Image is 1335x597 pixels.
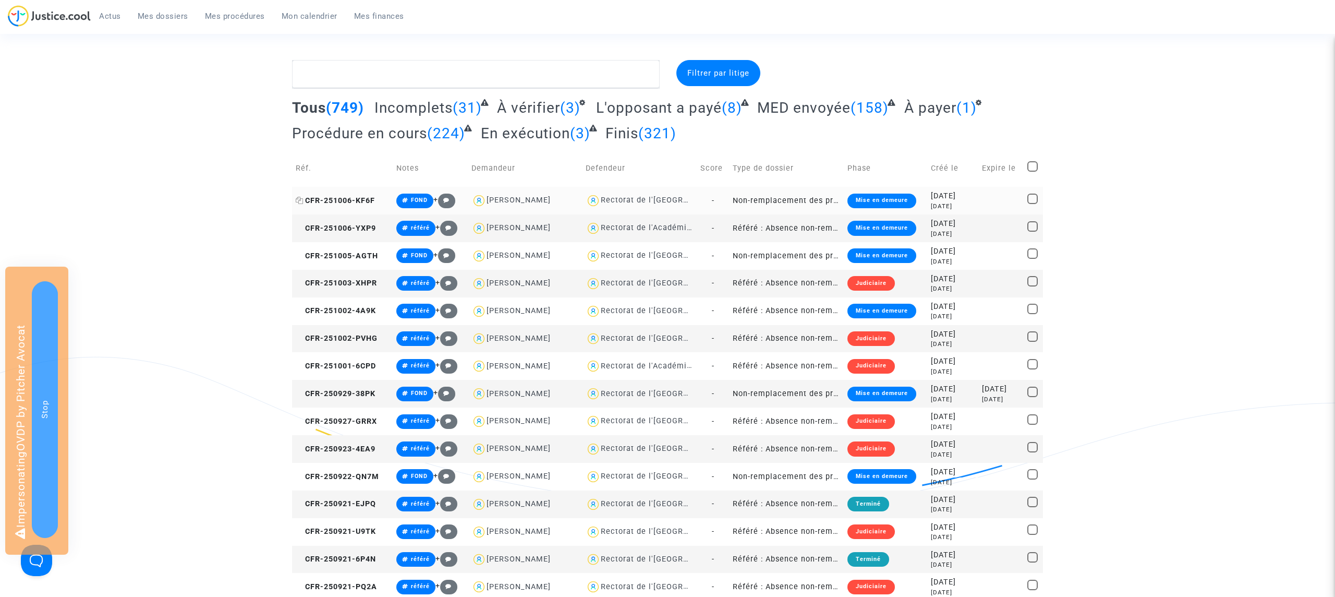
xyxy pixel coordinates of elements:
[931,230,975,238] div: [DATE]
[411,528,430,535] span: référé
[712,527,714,536] span: -
[712,582,714,591] span: -
[273,8,346,24] a: Mon calendrier
[931,577,975,588] div: [DATE]
[282,11,337,21] span: Mon calendrier
[638,125,676,142] span: (321)
[601,196,734,205] div: Rectorat de l'[GEOGRAPHIC_DATA]
[427,125,465,142] span: (224)
[851,99,889,116] span: (158)
[296,306,376,315] span: CFR-251002-4A9K
[296,582,377,591] span: CFR-250921-PQ2A
[411,390,428,397] span: FOND
[931,312,975,321] div: [DATE]
[931,218,975,230] div: [DATE]
[722,99,742,116] span: (8)
[21,545,52,576] iframe: Help Scout Beacon - Open
[729,270,843,297] td: Référé : Absence non-remplacée de professeur depuis plus de 15 jours
[487,223,551,232] div: [PERSON_NAME]
[99,11,121,21] span: Actus
[586,497,601,512] img: icon-user.svg
[292,150,393,187] td: Réf.
[296,555,376,564] span: CFR-250921-6P4N
[205,11,265,21] span: Mes procédures
[296,499,376,508] span: CFR-250921-EJPQ
[497,99,560,116] span: À vérifier
[847,552,889,567] div: Terminé
[296,196,375,205] span: CFR-251006-KF6F
[138,11,188,21] span: Mes dossiers
[411,445,430,452] span: référé
[931,588,975,597] div: [DATE]
[847,580,895,594] div: Judiciaire
[435,527,458,535] span: +
[296,445,375,453] span: CFR-250923-4EA9
[931,395,975,404] div: [DATE]
[487,389,551,398] div: [PERSON_NAME]
[847,304,916,318] div: Mise en demeure
[931,257,975,266] div: [DATE]
[729,435,843,463] td: Référé : Absence non-remplacée de professeur depuis plus de 15 jours
[471,414,487,429] img: icon-user.svg
[8,5,91,27] img: jc-logo.svg
[374,99,453,116] span: Incomplets
[586,221,601,236] img: icon-user.svg
[847,414,895,429] div: Judiciaire
[471,386,487,401] img: icon-user.svg
[931,467,975,478] div: [DATE]
[712,417,714,426] span: -
[601,472,734,481] div: Rectorat de l'[GEOGRAPHIC_DATA]
[729,297,843,325] td: Référé : Absence non-remplacée de professeur depuis plus de 15 jours
[601,362,751,371] div: Rectorat de l'Académie de Montpellier
[586,193,601,208] img: icon-user.svg
[471,469,487,484] img: icon-user.svg
[487,555,551,564] div: [PERSON_NAME]
[411,252,428,259] span: FOND
[471,304,487,319] img: icon-user.svg
[904,99,956,116] span: À payer
[847,497,889,511] div: Terminé
[729,352,843,380] td: Référé : Absence non-remplacée de professeur depuis plus de 15 jours
[847,276,895,291] div: Judiciaire
[129,8,197,24] a: Mes dossiers
[931,284,975,293] div: [DATE]
[586,386,601,401] img: icon-user.svg
[411,307,430,314] span: référé
[411,335,430,342] span: référé
[91,8,129,24] a: Actus
[296,362,376,371] span: CFR-251001-6CPD
[433,388,456,397] span: +
[586,331,601,347] img: icon-user.svg
[712,389,714,398] span: -
[433,471,456,480] span: +
[847,359,895,374] div: Judiciaire
[326,99,364,116] span: (749)
[296,334,378,343] span: CFR-251002-PVHG
[487,444,551,453] div: [PERSON_NAME]
[292,125,427,142] span: Procédure en cours
[296,279,377,288] span: CFR-251003-XHPR
[586,552,601,567] img: icon-user.svg
[729,408,843,435] td: Référé : Absence non-remplacée de professeur depuis plus de 15 jours
[411,362,430,369] span: référé
[471,248,487,264] img: icon-user.svg
[712,334,714,343] span: -
[411,473,428,480] span: FOND
[435,333,458,342] span: +
[956,99,977,116] span: (1)
[729,463,843,491] td: Non-remplacement des professeurs/enseignants absents
[931,273,975,285] div: [DATE]
[982,384,1020,395] div: [DATE]
[931,505,975,514] div: [DATE]
[471,276,487,291] img: icon-user.svg
[712,472,714,481] span: -
[586,276,601,291] img: icon-user.svg
[847,194,916,208] div: Mise en demeure
[931,439,975,450] div: [DATE]
[560,99,580,116] span: (3)
[847,441,895,456] div: Judiciaire
[601,499,734,508] div: Rectorat de l'[GEOGRAPHIC_DATA]
[435,581,458,590] span: +
[292,99,326,116] span: Tous
[296,252,378,260] span: CFR-251005-AGTH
